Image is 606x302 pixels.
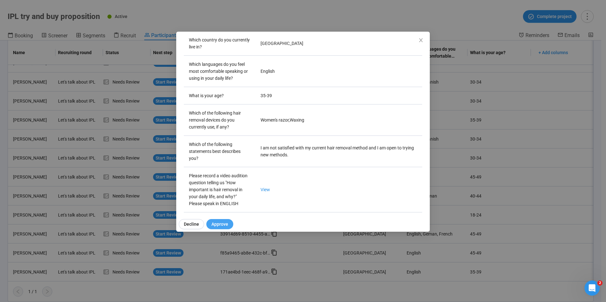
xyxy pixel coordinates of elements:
[179,219,204,229] button: Decline
[255,87,422,104] td: 35-39
[255,136,422,167] td: I am not satisfied with my current hair removal method and I am open to trying new methods.
[255,212,422,244] td: Yes
[255,104,422,136] td: Women's razor , Waxing
[584,280,600,296] iframe: Intercom live chat
[184,136,255,167] td: Which of the following statements best describes you?
[184,221,199,228] span: Decline
[184,56,255,87] td: Which languages do you feel most comfortable speaking or using in your daily life?
[261,187,270,192] a: View
[417,37,424,44] button: Close
[597,280,603,286] span: 2
[255,56,422,87] td: English
[184,167,255,212] td: Please record a video audition question telling us "How important is hair removal in your daily l...
[184,87,255,104] td: What is your age?
[418,38,423,43] span: close
[211,221,228,228] span: Approve
[206,219,233,229] button: Approve
[184,212,255,244] td: Are you available for an interview on: - [DATE] - [DATE] - Thrusday [DATE]
[184,31,255,56] td: Which country do you currently live in?
[184,104,255,136] td: Which of the following hair removal devices do you currently use, if any?
[255,31,422,56] td: [GEOGRAPHIC_DATA]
